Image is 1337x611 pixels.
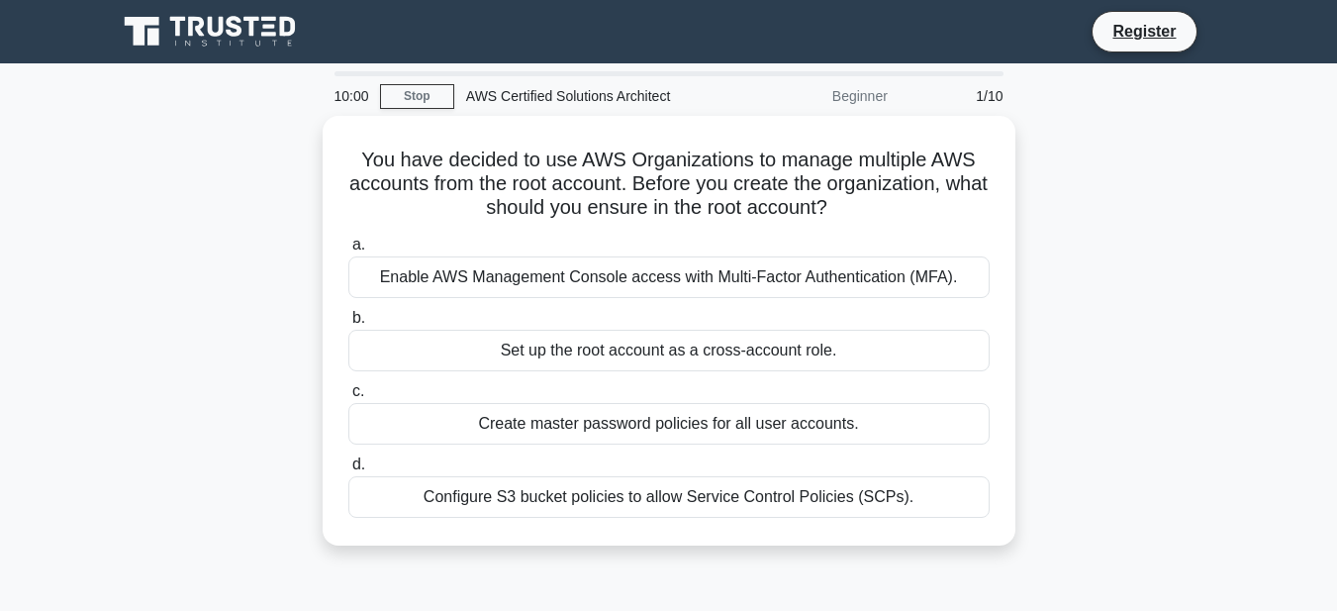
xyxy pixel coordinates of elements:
a: Stop [380,84,454,109]
span: d. [352,456,365,472]
div: 10:00 [323,76,380,116]
div: Enable AWS Management Console access with Multi-Factor Authentication (MFA). [348,256,990,298]
div: AWS Certified Solutions Architect [454,76,726,116]
div: Beginner [726,76,900,116]
div: Configure S3 bucket policies to allow Service Control Policies (SCPs). [348,476,990,518]
span: a. [352,236,365,253]
div: Create master password policies for all user accounts. [348,403,990,445]
div: Set up the root account as a cross-account role. [348,330,990,371]
span: c. [352,382,364,399]
span: b. [352,309,365,326]
a: Register [1100,19,1188,44]
h5: You have decided to use AWS Organizations to manage multiple AWS accounts from the root account. ... [346,148,992,221]
div: 1/10 [900,76,1015,116]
